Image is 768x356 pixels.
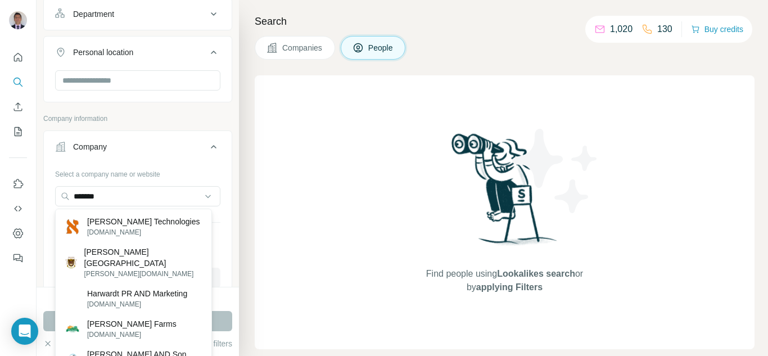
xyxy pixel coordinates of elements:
div: Department [73,8,114,20]
div: Select a company name or website [55,165,220,179]
p: [DOMAIN_NAME] [87,227,200,237]
button: Feedback [9,248,27,268]
p: Company information [43,114,232,124]
span: applying Filters [476,282,543,292]
img: Harward International College [65,256,78,269]
div: Company [73,141,107,152]
button: Company [44,133,232,165]
p: [PERSON_NAME] Technologies [87,216,200,227]
button: My lists [9,121,27,142]
button: Search [9,72,27,92]
button: Use Surfe API [9,199,27,219]
p: Harwardt PR AND Marketing [87,288,187,299]
img: Surfe Illustration - Stars [505,120,606,222]
button: Enrich CSV [9,97,27,117]
button: Department [44,1,232,28]
p: [PERSON_NAME] Farms [87,318,177,330]
button: Buy credits [691,21,743,37]
button: Clear [43,338,75,349]
p: [PERSON_NAME][DOMAIN_NAME] [84,269,202,279]
p: [PERSON_NAME][GEOGRAPHIC_DATA] [84,246,202,269]
img: Avatar [9,11,27,29]
p: [DOMAIN_NAME] [87,330,177,340]
button: Dashboard [9,223,27,244]
span: People [368,42,394,53]
img: Harward Technologies [65,219,80,235]
p: 130 [657,22,672,36]
span: Find people using or by [414,267,594,294]
img: Harward Farms [65,321,80,337]
button: Personal location [44,39,232,70]
button: Quick start [9,47,27,67]
h4: Search [255,13,755,29]
div: Open Intercom Messenger [11,318,38,345]
span: Lookalikes search [497,269,575,278]
p: 1,020 [610,22,633,36]
img: Surfe Illustration - Woman searching with binoculars [446,130,563,256]
button: Use Surfe on LinkedIn [9,174,27,194]
p: [DOMAIN_NAME] [87,299,187,309]
img: Harwardt PR AND Marketing [65,291,80,307]
div: Personal location [73,47,133,58]
span: Companies [282,42,323,53]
